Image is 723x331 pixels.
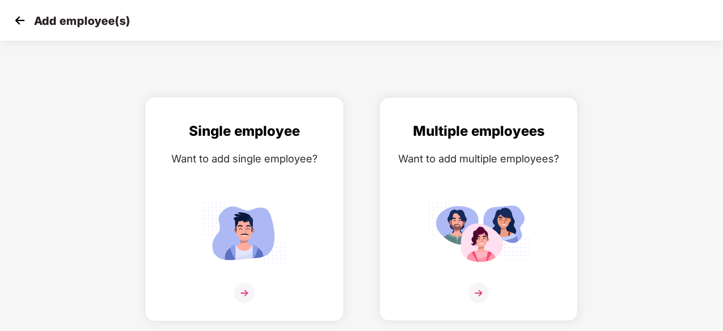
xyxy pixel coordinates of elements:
[391,151,566,167] div: Want to add multiple employees?
[193,197,295,268] img: svg+xml;base64,PHN2ZyB4bWxucz0iaHR0cDovL3d3dy53My5vcmcvMjAwMC9zdmciIGlkPSJTaW5nbGVfZW1wbG95ZWUiIH...
[234,283,255,303] img: svg+xml;base64,PHN2ZyB4bWxucz0iaHR0cDovL3d3dy53My5vcmcvMjAwMC9zdmciIHdpZHRoPSIzNiIgaGVpZ2h0PSIzNi...
[11,12,28,29] img: svg+xml;base64,PHN2ZyB4bWxucz0iaHR0cDovL3d3dy53My5vcmcvMjAwMC9zdmciIHdpZHRoPSIzMCIgaGVpZ2h0PSIzMC...
[157,151,332,167] div: Want to add single employee?
[428,197,530,268] img: svg+xml;base64,PHN2ZyB4bWxucz0iaHR0cDovL3d3dy53My5vcmcvMjAwMC9zdmciIGlkPSJNdWx0aXBsZV9lbXBsb3llZS...
[391,121,566,142] div: Multiple employees
[157,121,332,142] div: Single employee
[468,283,489,303] img: svg+xml;base64,PHN2ZyB4bWxucz0iaHR0cDovL3d3dy53My5vcmcvMjAwMC9zdmciIHdpZHRoPSIzNiIgaGVpZ2h0PSIzNi...
[34,14,130,28] p: Add employee(s)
